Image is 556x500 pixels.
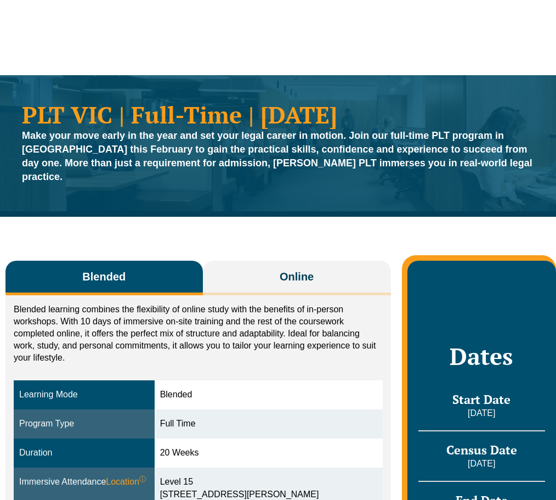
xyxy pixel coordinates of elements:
span: Census Date [446,442,517,458]
span: Start Date [452,391,510,407]
div: 20 Weeks [160,447,377,459]
div: Program Type [19,418,149,430]
p: [DATE] [418,407,545,419]
sup: ⓘ [139,475,146,483]
div: Full Time [160,418,377,430]
span: Location [106,476,146,488]
span: Online [280,269,314,284]
div: Immersive Attendance [19,476,149,488]
div: Blended [160,389,377,401]
div: Learning Mode [19,389,149,401]
h2: Dates [418,342,545,370]
p: Blended learning combines the flexibility of online study with the benefits of in-person workshop... [14,304,383,364]
span: Blended [82,269,126,284]
div: Duration [19,447,149,459]
h1: PLT VIC | Full-Time | [DATE] [22,103,534,126]
strong: Make your move early in the year and set your legal career in motion. Join our full-time PLT prog... [22,130,532,182]
p: [DATE] [418,458,545,470]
